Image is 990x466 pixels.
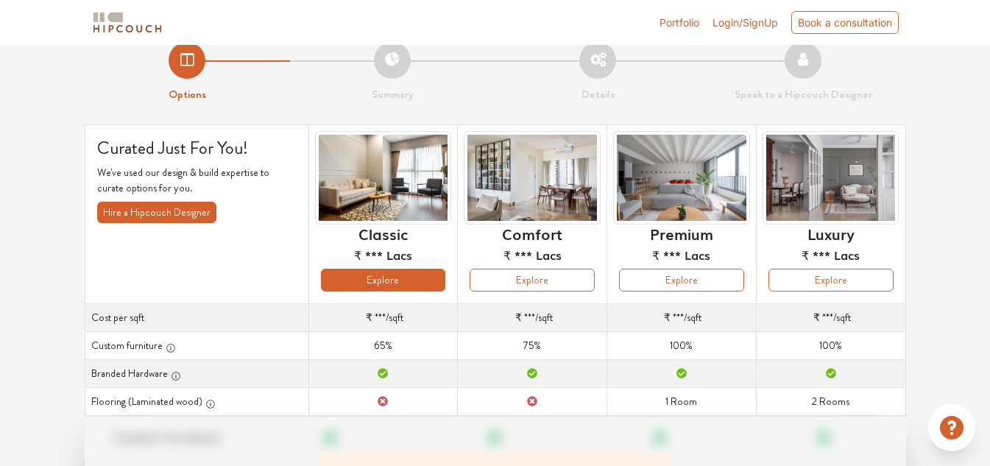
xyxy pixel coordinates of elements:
[169,86,206,102] strong: Options
[756,388,905,416] td: 2 Rooms
[97,202,216,223] button: Hire a Hipcouch Designer
[358,225,408,242] h6: Classic
[713,16,778,29] span: Login/SignUp
[756,332,905,360] td: 100%
[85,388,308,416] th: Flooring (Laminated wood)
[660,15,699,30] a: Portfolio
[85,360,308,388] th: Branded Hardware
[502,225,562,242] h6: Comfort
[470,269,595,292] button: Explore
[768,269,894,292] button: Explore
[97,165,297,196] p: We've used our design & build expertise to curate options for you.
[607,332,757,360] td: 100%
[91,10,164,35] img: logo-horizontal.svg
[315,131,452,225] img: header-preview
[308,332,458,360] td: 65%
[85,332,308,360] th: Custom furniture
[581,86,615,102] strong: Details
[613,131,750,225] img: header-preview
[464,131,601,225] img: header-preview
[619,269,744,292] button: Explore
[91,6,164,39] span: logo-horizontal.svg
[735,86,872,102] strong: Speak to a Hipcouch Designer
[308,304,458,332] td: /sqft
[97,137,297,158] h4: Curated Just For You!
[321,269,446,292] button: Explore
[458,332,607,360] td: 75%
[458,304,607,332] td: /sqft
[650,225,713,242] h6: Premium
[607,388,757,416] td: 1 Room
[85,304,308,332] th: Cost per sqft
[756,304,905,332] td: /sqft
[763,131,899,225] img: header-preview
[607,304,757,332] td: /sqft
[807,225,855,242] h6: Luxury
[791,11,899,34] div: Book a consultation
[372,86,414,102] strong: Summary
